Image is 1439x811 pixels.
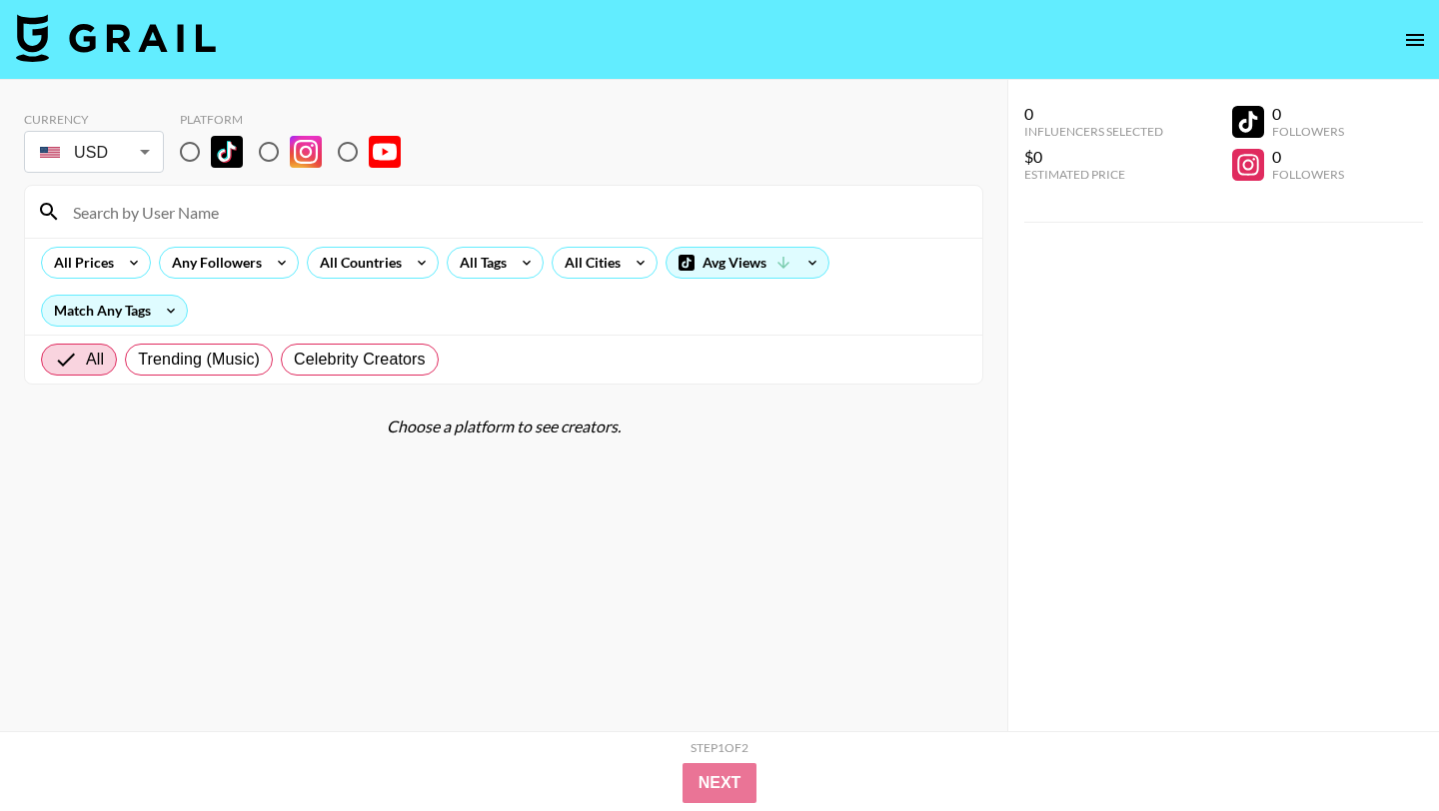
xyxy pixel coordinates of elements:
[294,348,426,372] span: Celebrity Creators
[160,248,266,278] div: Any Followers
[180,112,417,127] div: Platform
[61,196,970,228] input: Search by User Name
[1395,20,1435,60] button: open drawer
[24,112,164,127] div: Currency
[1024,147,1163,167] div: $0
[28,135,160,170] div: USD
[1024,104,1163,124] div: 0
[308,248,406,278] div: All Countries
[290,136,322,168] img: Instagram
[86,348,104,372] span: All
[24,416,983,436] div: Choose a platform to see creators.
[138,348,260,372] span: Trending (Music)
[1272,124,1344,139] div: Followers
[42,296,187,326] div: Match Any Tags
[1272,147,1344,167] div: 0
[1024,167,1163,182] div: Estimated Price
[1272,167,1344,182] div: Followers
[667,248,828,278] div: Avg Views
[553,248,625,278] div: All Cities
[683,763,757,803] button: Next
[1272,104,1344,124] div: 0
[42,248,118,278] div: All Prices
[691,740,748,755] div: Step 1 of 2
[211,136,243,168] img: TikTok
[16,14,216,62] img: Grail Talent
[369,136,401,168] img: YouTube
[1024,124,1163,139] div: Influencers Selected
[448,248,511,278] div: All Tags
